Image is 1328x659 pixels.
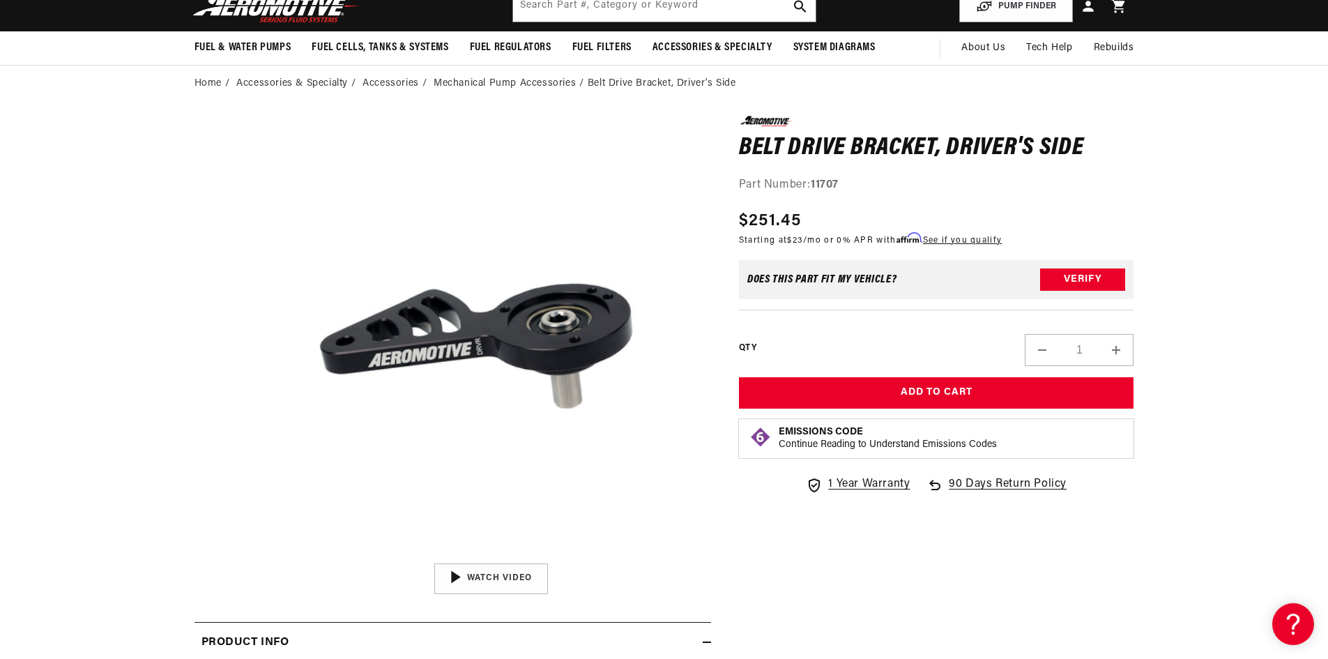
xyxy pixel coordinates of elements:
strong: Emissions Code [779,427,863,437]
span: Affirm [896,233,921,243]
span: 90 Days Return Policy [949,476,1067,508]
span: System Diagrams [793,40,876,55]
summary: Fuel & Water Pumps [184,31,302,64]
a: Accessories [362,76,419,91]
span: Fuel Cells, Tanks & Systems [312,40,448,55]
a: 1 Year Warranty [806,476,910,494]
span: 1 Year Warranty [828,476,910,494]
span: Rebuilds [1094,40,1134,56]
nav: breadcrumbs [194,76,1134,91]
li: Belt Drive Bracket, Driver's Side [588,76,736,91]
div: Does This part fit My vehicle? [747,274,897,285]
summary: Tech Help [1016,31,1083,65]
summary: Fuel Cells, Tanks & Systems [301,31,459,64]
p: Starting at /mo or 0% APR with . [739,234,1002,247]
h2: Product Info [201,634,289,652]
a: See if you qualify - Learn more about Affirm Financing (opens in modal) [923,236,1002,245]
button: Verify [1040,268,1125,291]
h1: Belt Drive Bracket, Driver's Side [739,137,1134,160]
summary: System Diagrams [783,31,886,64]
summary: Rebuilds [1083,31,1145,65]
a: Home [194,76,222,91]
span: Fuel Regulators [470,40,551,55]
label: QTY [739,342,756,354]
span: Fuel Filters [572,40,632,55]
div: Part Number: [739,176,1134,195]
a: 90 Days Return Policy [926,476,1067,508]
summary: Fuel Filters [562,31,642,64]
summary: Accessories & Specialty [642,31,783,64]
summary: Fuel Regulators [459,31,562,64]
span: $23 [787,236,803,245]
span: Accessories & Specialty [652,40,772,55]
img: Emissions code [749,426,772,448]
strong: 11707 [811,179,839,190]
button: Add to Cart [739,377,1134,409]
span: $251.45 [739,209,801,234]
a: Mechanical Pump Accessories [434,76,576,91]
span: Fuel & Water Pumps [194,40,291,55]
li: Accessories & Specialty [236,76,359,91]
span: Tech Help [1026,40,1072,56]
media-gallery: Gallery Viewer [194,116,711,593]
p: Continue Reading to Understand Emissions Codes [779,439,997,451]
span: About Us [961,43,1005,53]
a: About Us [951,31,1016,65]
button: Emissions CodeContinue Reading to Understand Emissions Codes [779,426,997,451]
